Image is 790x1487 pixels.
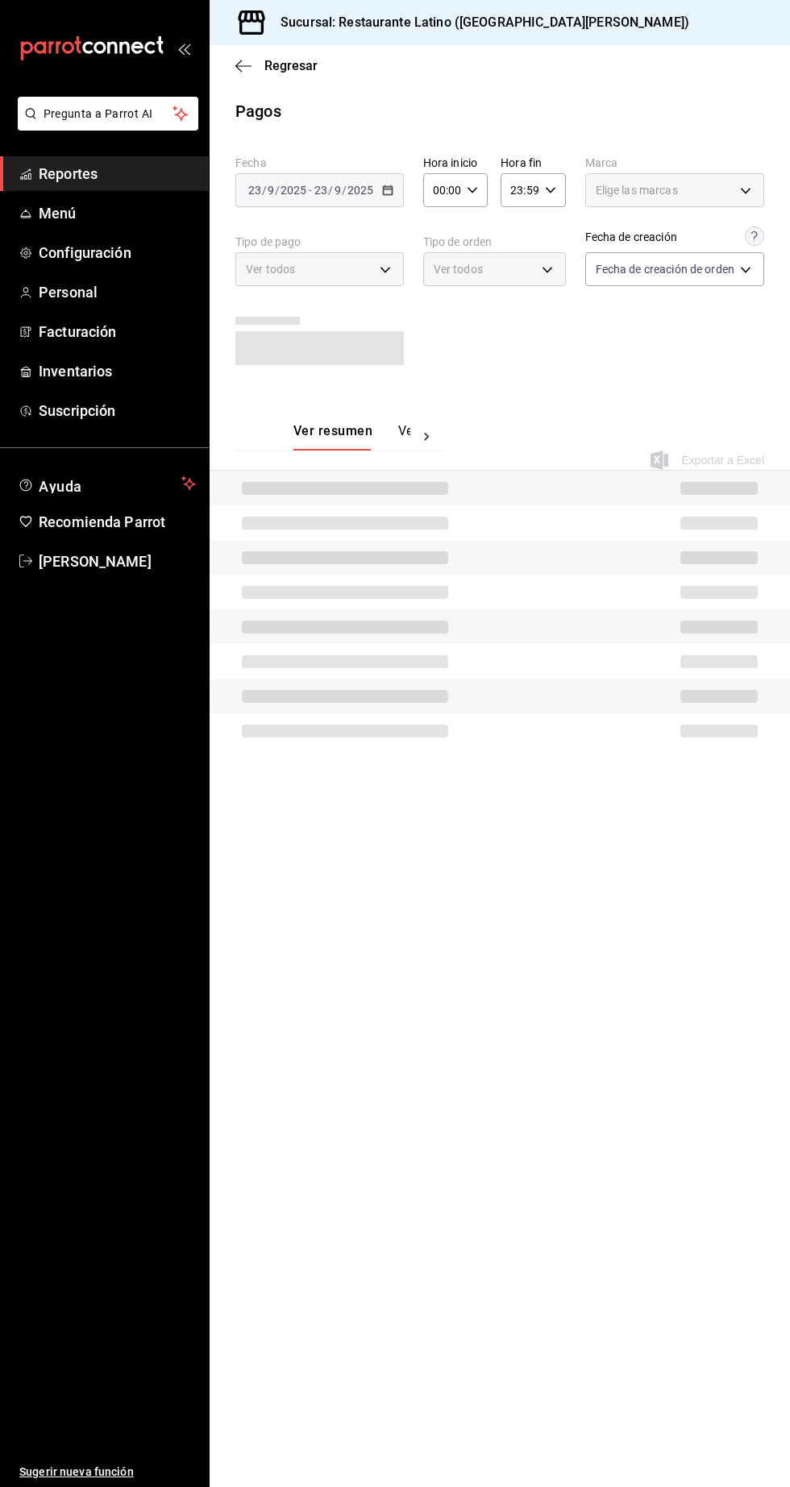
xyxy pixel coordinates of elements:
span: Inventarios [39,360,196,382]
label: Tipo de pago [235,236,404,247]
span: Regresar [264,58,318,73]
span: / [275,184,280,197]
div: navigation tabs [293,423,410,451]
span: / [328,184,333,197]
label: Hora inicio [423,157,488,168]
span: [PERSON_NAME] [39,550,196,572]
input: -- [314,184,328,197]
span: / [262,184,267,197]
span: Ver todos [246,261,295,277]
span: Sugerir nueva función [19,1464,196,1481]
div: Fecha de creación [585,229,677,246]
span: Ver todos [434,261,483,277]
input: -- [267,184,275,197]
button: Pregunta a Parrot AI [18,97,198,131]
input: ---- [280,184,307,197]
span: Elige las marcas [596,182,678,198]
button: open_drawer_menu [177,42,190,55]
span: Facturación [39,321,196,343]
button: Ver resumen [293,423,372,451]
input: -- [247,184,262,197]
span: Personal [39,281,196,303]
input: ---- [347,184,374,197]
span: Menú [39,202,196,224]
span: Reportes [39,163,196,185]
input: -- [334,184,342,197]
span: Suscripción [39,400,196,422]
label: Marca [585,157,764,168]
span: Pregunta a Parrot AI [44,106,173,123]
span: / [342,184,347,197]
span: - [309,184,312,197]
span: Configuración [39,242,196,264]
label: Tipo de orden [423,236,566,247]
span: Fecha de creación de orden [596,261,734,277]
label: Fecha [235,157,404,168]
a: Pregunta a Parrot AI [11,117,198,134]
div: Pagos [235,99,281,123]
button: Regresar [235,58,318,73]
span: Ayuda [39,474,175,493]
span: Recomienda Parrot [39,511,196,533]
label: Hora fin [501,157,565,168]
button: Ver pagos [398,423,459,451]
h3: Sucursal: Restaurante Latino ([GEOGRAPHIC_DATA][PERSON_NAME]) [268,13,689,32]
